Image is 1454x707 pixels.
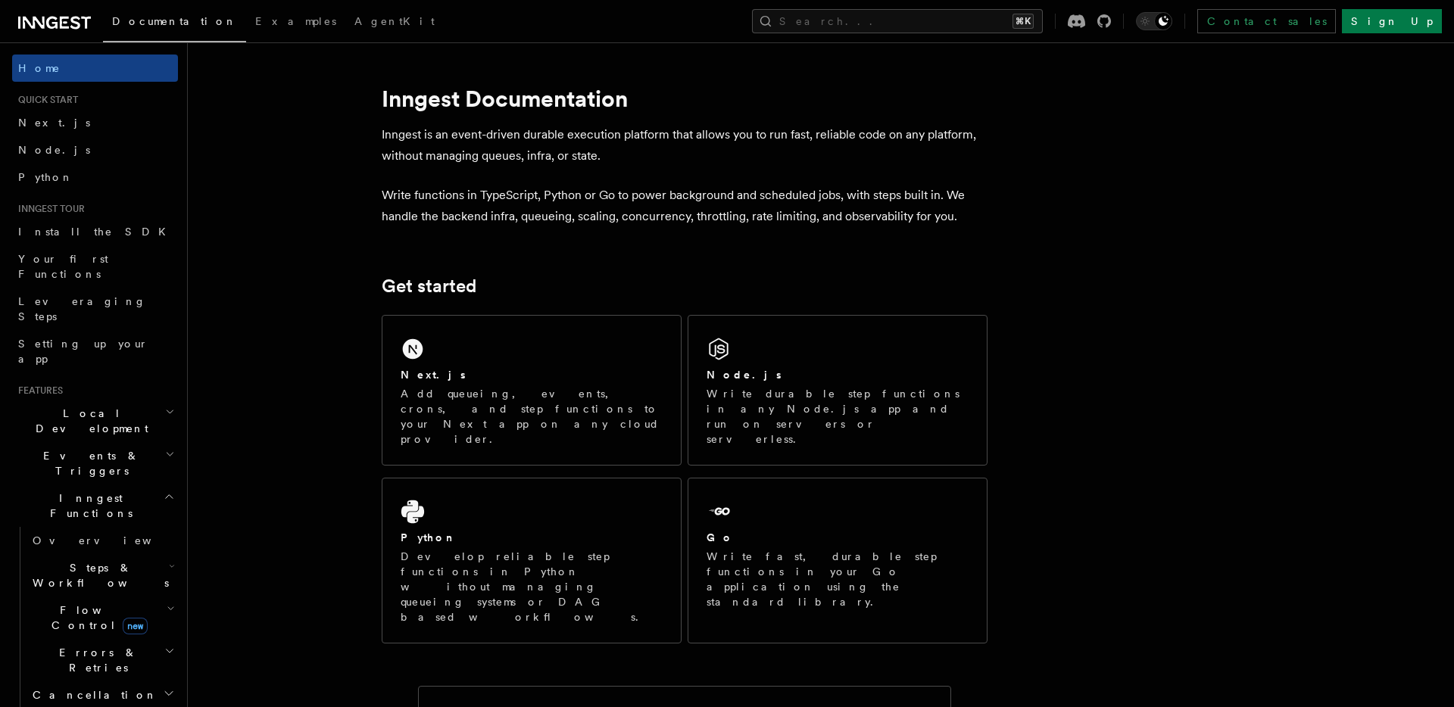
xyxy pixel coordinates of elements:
[707,530,734,545] h2: Go
[382,85,988,112] h1: Inngest Documentation
[27,527,178,554] a: Overview
[103,5,246,42] a: Documentation
[688,315,988,466] a: Node.jsWrite durable step functions in any Node.js app and run on servers or serverless.
[12,136,178,164] a: Node.js
[12,218,178,245] a: Install the SDK
[18,117,90,129] span: Next.js
[18,144,90,156] span: Node.js
[112,15,237,27] span: Documentation
[1197,9,1336,33] a: Contact sales
[27,645,164,675] span: Errors & Retries
[12,94,78,106] span: Quick start
[12,55,178,82] a: Home
[27,560,169,590] span: Steps & Workflows
[33,534,189,547] span: Overview
[382,185,988,227] p: Write functions in TypeScript, Python or Go to power background and scheduled jobs, with steps bu...
[12,448,165,478] span: Events & Triggers
[382,478,682,643] a: PythonDevelop reliable step functions in Python without managing queueing systems or DAG based wo...
[12,288,178,330] a: Leveraging Steps
[354,15,435,27] span: AgentKit
[18,171,73,183] span: Python
[401,549,663,624] p: Develop reliable step functions in Python without managing queueing systems or DAG based workflows.
[123,618,148,634] span: new
[1136,12,1172,30] button: Toggle dark mode
[27,603,167,633] span: Flow Control
[12,109,178,136] a: Next.js
[707,549,969,609] p: Write fast, durable step functions in your Go application using the standard library.
[246,5,345,41] a: Examples
[12,164,178,191] a: Python
[688,478,988,643] a: GoWrite fast, durable step functions in your Go application using the standard library.
[18,253,108,280] span: Your first Functions
[18,338,148,365] span: Setting up your app
[707,386,969,447] p: Write durable step functions in any Node.js app and run on servers or serverless.
[27,687,158,702] span: Cancellation
[382,124,988,167] p: Inngest is an event-driven durable execution platform that allows you to run fast, reliable code ...
[345,5,444,41] a: AgentKit
[12,400,178,442] button: Local Development
[752,9,1043,33] button: Search...⌘K
[255,15,336,27] span: Examples
[707,367,782,382] h2: Node.js
[12,245,178,288] a: Your first Functions
[401,386,663,447] p: Add queueing, events, crons, and step functions to your Next app on any cloud provider.
[12,406,165,436] span: Local Development
[12,330,178,372] a: Setting up your app
[27,596,178,639] button: Flow Controlnew
[1012,14,1034,29] kbd: ⌘K
[12,491,164,521] span: Inngest Functions
[401,530,457,545] h2: Python
[18,61,61,76] span: Home
[12,442,178,484] button: Events & Triggers
[12,484,178,527] button: Inngest Functions
[401,367,466,382] h2: Next.js
[27,554,178,596] button: Steps & Workflows
[12,385,63,397] span: Features
[18,226,175,238] span: Install the SDK
[1342,9,1442,33] a: Sign Up
[382,276,476,297] a: Get started
[12,203,85,215] span: Inngest tour
[18,295,146,322] span: Leveraging Steps
[382,315,682,466] a: Next.jsAdd queueing, events, crons, and step functions to your Next app on any cloud provider.
[27,639,178,681] button: Errors & Retries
